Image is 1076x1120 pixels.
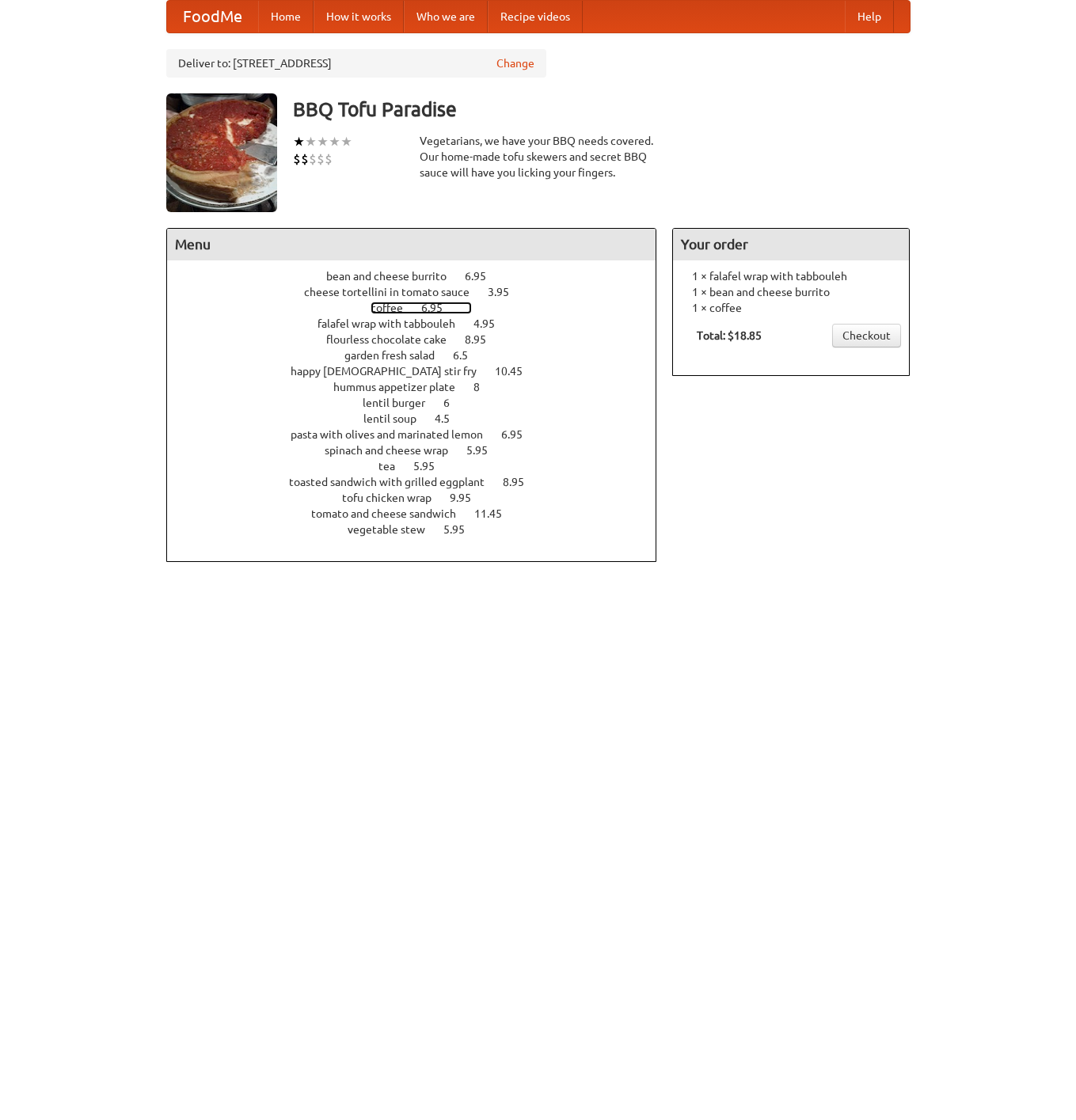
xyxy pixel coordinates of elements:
[348,523,441,536] span: vegetable stew
[450,492,487,504] span: 9.95
[291,365,492,378] span: happy [DEMOGRAPHIC_DATA] stir fry
[681,284,901,300] li: 1 × bean and cheese burrito
[314,1,404,32] a: How it works
[466,444,504,457] span: 5.95
[348,523,494,536] a: vegetable stew 5.95
[832,324,901,347] a: Checkout
[465,270,502,283] span: 6.95
[443,397,466,409] span: 6
[371,302,472,314] a: coffee 6.95
[363,412,479,425] a: lentil soup 4.5
[293,133,305,150] li: ★
[465,333,502,346] span: 8.95
[474,507,518,520] span: 11.45
[166,49,546,78] div: Deliver to: [STREET_ADDRESS]
[317,133,329,150] li: ★
[326,270,515,283] a: bean and cheese burrito 6.95
[326,270,462,283] span: bean and cheese burrito
[326,333,462,346] span: flourless chocolate cake
[503,476,540,488] span: 8.95
[496,55,534,71] a: Change
[289,476,553,488] a: toasted sandwich with grilled eggplant 8.95
[421,302,458,314] span: 6.95
[329,133,340,150] li: ★
[291,428,499,441] span: pasta with olives and marinated lemon
[404,1,488,32] a: Who we are
[258,1,314,32] a: Home
[845,1,894,32] a: Help
[291,428,552,441] a: pasta with olives and marinated lemon 6.95
[473,381,496,393] span: 8
[378,460,411,473] span: tea
[342,492,500,504] a: tofu chicken wrap 9.95
[488,1,583,32] a: Recipe videos
[435,412,466,425] span: 4.5
[304,286,538,298] a: cheese tortellini in tomato sauce 3.95
[333,381,509,393] a: hummus appetizer plate 8
[342,492,447,504] span: tofu chicken wrap
[167,1,258,32] a: FoodMe
[311,507,472,520] span: tomato and cheese sandwich
[420,133,657,180] div: Vegetarians, we have your BBQ needs covered. Our home-made tofu skewers and secret BBQ sauce will...
[301,150,309,168] li: $
[453,349,484,362] span: 6.5
[488,286,525,298] span: 3.95
[697,329,762,342] b: Total: $18.85
[289,476,500,488] span: toasted sandwich with grilled eggplant
[333,381,471,393] span: hummus appetizer plate
[291,365,552,378] a: happy [DEMOGRAPHIC_DATA] stir fry 10.45
[363,412,432,425] span: lentil soup
[473,317,511,330] span: 4.95
[166,93,277,212] img: angular.jpg
[325,150,333,168] li: $
[309,150,317,168] li: $
[167,229,656,260] h4: Menu
[325,444,464,457] span: spinach and cheese wrap
[340,133,352,150] li: ★
[293,150,301,168] li: $
[681,268,901,284] li: 1 × falafel wrap with tabbouleh
[311,507,531,520] a: tomato and cheese sandwich 11.45
[305,133,317,150] li: ★
[363,397,441,409] span: lentil burger
[325,444,517,457] a: spinach and cheese wrap 5.95
[363,397,479,409] a: lentil burger 6
[443,523,481,536] span: 5.95
[326,333,515,346] a: flourless chocolate cake 8.95
[681,300,901,316] li: 1 × coffee
[317,317,524,330] a: falafel wrap with tabbouleh 4.95
[317,317,471,330] span: falafel wrap with tabbouleh
[344,349,451,362] span: garden fresh salad
[344,349,497,362] a: garden fresh salad 6.5
[501,428,538,441] span: 6.95
[413,460,451,473] span: 5.95
[317,150,325,168] li: $
[378,460,464,473] a: tea 5.95
[673,229,909,260] h4: Your order
[495,365,538,378] span: 10.45
[304,286,485,298] span: cheese tortellini in tomato sauce
[371,302,419,314] span: coffee
[293,93,911,125] h3: BBQ Tofu Paradise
